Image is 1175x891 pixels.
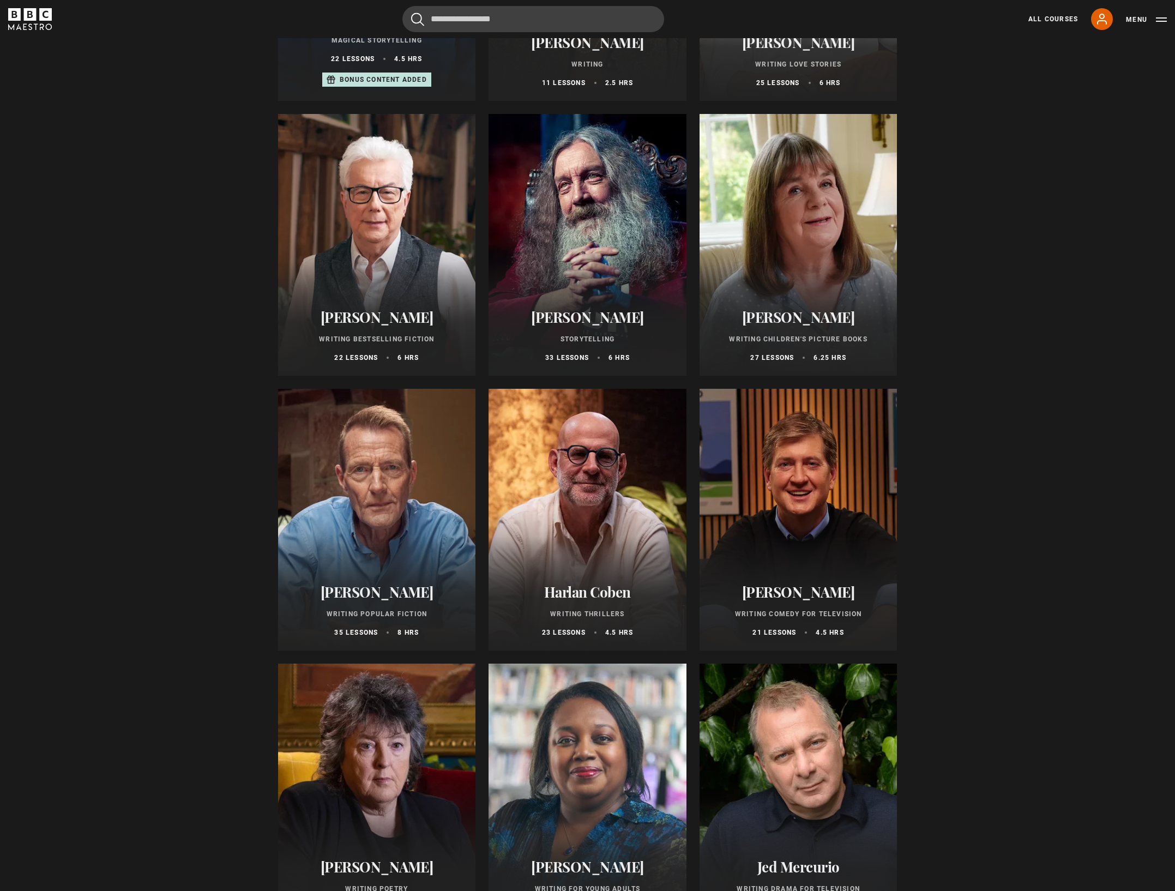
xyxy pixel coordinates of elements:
p: Writing [502,59,673,69]
h2: [PERSON_NAME] [713,309,884,326]
p: 8 hrs [397,628,419,637]
p: Writing Children's Picture Books [713,334,884,344]
p: Writing Comedy for Television [713,609,884,619]
p: 2.5 hrs [605,78,633,88]
h2: [PERSON_NAME] [502,309,673,326]
button: Toggle navigation [1126,14,1167,25]
p: 4.5 hrs [605,628,633,637]
p: Storytelling [502,334,673,344]
p: 6.25 hrs [814,353,846,363]
p: Writing Bestselling Fiction [291,334,463,344]
button: Submit the search query [411,13,424,26]
a: Harlan Coben Writing Thrillers 23 lessons 4.5 hrs [489,389,686,651]
p: Writing Love Stories [713,59,884,69]
a: All Courses [1028,14,1078,24]
a: [PERSON_NAME] Storytelling 33 lessons 6 hrs [489,114,686,376]
p: 6 hrs [397,353,419,363]
h2: [PERSON_NAME] [291,309,463,326]
p: 25 lessons [756,78,800,88]
p: 23 lessons [542,628,586,637]
h2: [PERSON_NAME] [291,858,463,875]
h2: [PERSON_NAME] [291,583,463,600]
p: Writing Thrillers [502,609,673,619]
a: [PERSON_NAME] Writing Children's Picture Books 27 lessons 6.25 hrs [700,114,897,376]
p: 35 lessons [334,628,378,637]
p: Magical Storytelling [291,35,463,45]
p: Writing Popular Fiction [291,609,463,619]
h2: Jed Mercurio [713,858,884,875]
input: Search [402,6,664,32]
p: 6 hrs [820,78,841,88]
h2: Harlan Coben [502,583,673,600]
h2: [PERSON_NAME] [713,34,884,51]
p: 22 lessons [334,353,378,363]
a: [PERSON_NAME] Writing Popular Fiction 35 lessons 8 hrs [278,389,476,651]
svg: BBC Maestro [8,8,52,30]
p: 4.5 hrs [394,54,422,64]
a: [PERSON_NAME] Writing Comedy for Television 21 lessons 4.5 hrs [700,389,897,651]
p: 21 lessons [752,628,796,637]
p: 4.5 hrs [816,628,843,637]
p: 27 lessons [750,353,794,363]
p: 11 lessons [542,78,586,88]
a: [PERSON_NAME] Writing Bestselling Fiction 22 lessons 6 hrs [278,114,476,376]
p: Bonus content added [340,75,427,85]
h2: [PERSON_NAME] [502,858,673,875]
p: 6 hrs [608,353,630,363]
p: 22 lessons [331,54,375,64]
h2: [PERSON_NAME] [713,583,884,600]
p: 33 lessons [545,353,589,363]
h2: [PERSON_NAME] [502,34,673,51]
